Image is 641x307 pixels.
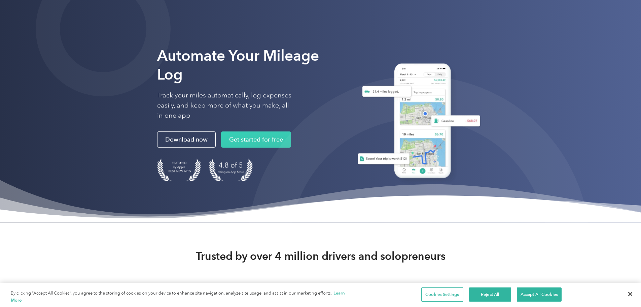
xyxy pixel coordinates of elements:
button: Reject All [469,287,511,302]
p: Track your miles automatically, log expenses easily, and keep more of what you make, all in one app [157,90,292,121]
button: Accept All Cookies [517,287,562,302]
strong: Trusted by over 4 million drivers and solopreneurs [196,249,446,263]
strong: Automate Your Mileage Log [157,47,319,83]
button: Close [623,287,638,302]
div: By clicking “Accept All Cookies”, you agree to the storing of cookies on your device to enhance s... [11,290,353,304]
img: Everlance, mileage tracker app, expense tracking app [350,58,484,186]
a: Download now [157,131,216,148]
img: 4.9 out of 5 stars on the app store [209,158,253,181]
a: Get started for free [221,131,291,148]
img: Badge for Featured by Apple Best New Apps [157,158,201,181]
button: Cookies Settings [421,287,463,302]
